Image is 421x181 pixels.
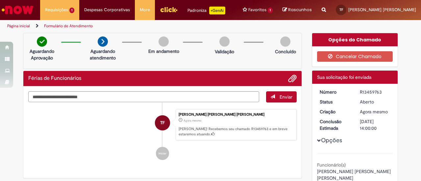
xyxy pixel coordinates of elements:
[360,118,390,131] div: [DATE] 14:00:00
[87,48,119,61] p: Aguardando atendimento
[98,36,108,47] img: arrow-next.png
[44,23,93,29] a: Formulário de Atendimento
[184,119,201,123] span: Agora mesmo
[317,162,346,168] b: Funcionário(s)
[7,23,30,29] a: Página inicial
[317,169,392,181] span: [PERSON_NAME] [PERSON_NAME] [PERSON_NAME]
[315,99,355,105] dt: Status
[360,109,388,115] time: 28/08/2025 18:05:04
[315,108,355,115] dt: Criação
[288,7,312,13] span: Rascunhos
[348,7,416,12] span: [PERSON_NAME] [PERSON_NAME]
[280,94,292,100] span: Enviar
[312,33,398,46] div: Opções do Chamado
[275,48,296,55] p: Concluído
[84,7,130,13] span: Despesas Corporativas
[317,51,393,62] button: Cancelar Chamado
[280,36,290,47] img: img-circle-grey.png
[315,118,355,131] dt: Conclusão Estimada
[360,109,388,115] span: Agora mesmo
[268,8,273,13] span: 1
[209,7,225,14] p: +GenAi
[148,48,179,55] p: Em andamento
[28,102,297,167] ul: Histórico de tíquete
[28,91,259,102] textarea: Digite sua mensagem aqui...
[360,108,390,115] div: 28/08/2025 18:05:04
[1,3,35,16] img: ServiceNow
[26,48,58,61] p: Aguardando Aprovação
[339,8,343,12] span: TF
[215,48,234,55] p: Validação
[5,20,276,32] ul: Trilhas de página
[37,36,47,47] img: check-circle-green.png
[140,7,150,13] span: More
[45,7,68,13] span: Requisições
[248,7,266,13] span: Favoritos
[266,91,297,102] button: Enviar
[28,76,81,81] h2: Férias de Funcionários Histórico de tíquete
[155,115,170,130] div: Thamara Mariana Andreatta Formentini
[159,36,169,47] img: img-circle-grey.png
[184,119,201,123] time: 28/08/2025 18:05:04
[28,109,297,141] li: Thamara Mariana Andreatta Formentini
[288,74,297,83] button: Adicionar anexos
[283,7,312,13] a: Rascunhos
[219,36,230,47] img: img-circle-grey.png
[179,113,293,117] div: [PERSON_NAME] [PERSON_NAME] [PERSON_NAME]
[179,126,293,137] p: [PERSON_NAME]! Recebemos seu chamado R13459763 e em breve estaremos atuando.
[160,5,178,14] img: click_logo_yellow_360x200.png
[69,8,74,13] span: 1
[160,115,165,131] span: TF
[360,99,390,105] div: Aberto
[317,74,371,80] span: Sua solicitação foi enviada
[187,7,225,14] div: Padroniza
[315,89,355,95] dt: Número
[360,89,390,95] div: R13459763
